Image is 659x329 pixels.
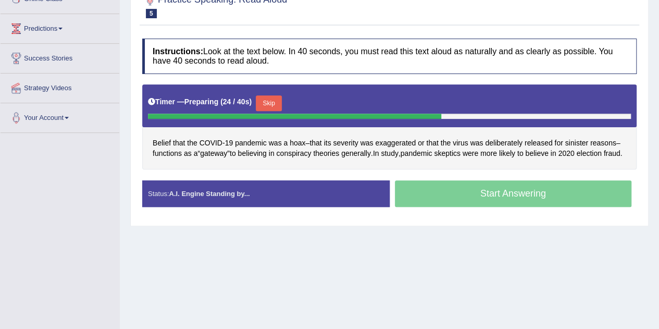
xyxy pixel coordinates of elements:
span: Click to see word definition [153,138,171,149]
span: Click to see word definition [283,138,288,149]
b: 24 / 40s [223,98,250,106]
span: Click to see word definition [173,138,185,149]
span: Click to see word definition [194,148,198,159]
button: Skip [256,95,282,111]
span: Click to see word definition [375,138,416,149]
span: Click to see word definition [360,138,374,149]
div: Status: [142,180,390,207]
b: ( [220,98,223,106]
a: Predictions [1,14,119,40]
span: Click to see word definition [200,138,222,149]
span: Click to see word definition [290,138,305,149]
a: Your Account [1,103,119,129]
span: Click to see word definition [225,138,233,149]
div: - – – “ ” . , . [142,84,637,169]
span: Click to see word definition [480,148,497,159]
span: Click to see word definition [434,148,461,159]
span: Click to see word definition [309,138,321,149]
strong: A.I. Engine Standing by... [169,190,250,198]
span: Click to see word definition [558,148,574,159]
span: Click to see word definition [187,138,197,149]
span: Click to see word definition [373,148,379,159]
h5: Timer — [148,98,252,106]
span: Click to see word definition [401,148,432,159]
span: Click to see word definition [269,148,275,159]
span: Click to see word definition [525,148,548,159]
span: Click to see word definition [418,138,424,149]
span: Click to see word definition [441,138,451,149]
span: Click to see word definition [426,138,438,149]
span: Click to see word definition [499,148,515,159]
span: Click to see word definition [238,148,267,159]
span: Click to see word definition [470,138,483,149]
span: Click to see word definition [525,138,553,149]
span: Click to see word definition [313,148,339,159]
span: Click to see word definition [235,138,267,149]
span: Click to see word definition [341,148,371,159]
span: Click to see word definition [554,138,563,149]
a: Strategy Videos [1,74,119,100]
span: Click to see word definition [230,148,236,159]
span: Click to see word definition [153,148,182,159]
span: Click to see word definition [381,148,398,159]
span: Click to see word definition [604,148,620,159]
b: ) [249,98,252,106]
span: Click to see word definition [485,138,523,149]
b: Instructions: [153,47,203,56]
span: Click to see word definition [453,138,468,149]
span: Click to see word definition [565,138,588,149]
span: Click to see word definition [276,148,311,159]
span: Click to see word definition [184,148,192,159]
span: Click to see word definition [333,138,358,149]
b: Preparing [184,98,218,106]
span: Click to see word definition [269,138,282,149]
span: Click to see word definition [200,148,227,159]
span: 5 [146,9,157,18]
span: Click to see word definition [576,148,601,159]
span: Click to see word definition [517,148,524,159]
span: Click to see word definition [324,138,331,149]
h4: Look at the text below. In 40 seconds, you must read this text aloud as naturally and as clearly ... [142,39,637,74]
a: Success Stories [1,44,119,70]
span: Click to see word definition [463,148,478,159]
span: Click to see word definition [551,148,556,159]
span: Click to see word definition [590,138,616,149]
